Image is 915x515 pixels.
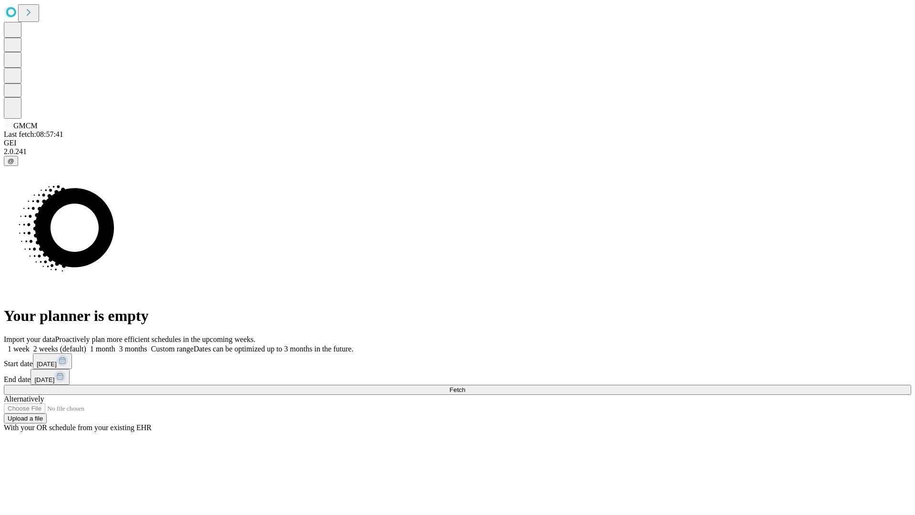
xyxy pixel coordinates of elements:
[4,395,44,403] span: Alternatively
[4,147,911,156] div: 2.0.241
[4,369,911,385] div: End date
[4,139,911,147] div: GEI
[449,386,465,393] span: Fetch
[119,345,147,353] span: 3 months
[193,345,353,353] span: Dates can be optimized up to 3 months in the future.
[33,345,86,353] span: 2 weeks (default)
[4,423,152,432] span: With your OR schedule from your existing EHR
[4,413,47,423] button: Upload a file
[4,335,55,343] span: Import your data
[90,345,115,353] span: 1 month
[4,353,911,369] div: Start date
[30,369,70,385] button: [DATE]
[4,156,18,166] button: @
[34,376,54,383] span: [DATE]
[151,345,193,353] span: Custom range
[37,360,57,368] span: [DATE]
[8,157,14,165] span: @
[8,345,30,353] span: 1 week
[4,307,911,325] h1: Your planner is empty
[4,385,911,395] button: Fetch
[55,335,255,343] span: Proactively plan more efficient schedules in the upcoming weeks.
[13,122,38,130] span: GMCM
[4,130,63,138] span: Last fetch: 08:57:41
[33,353,72,369] button: [DATE]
